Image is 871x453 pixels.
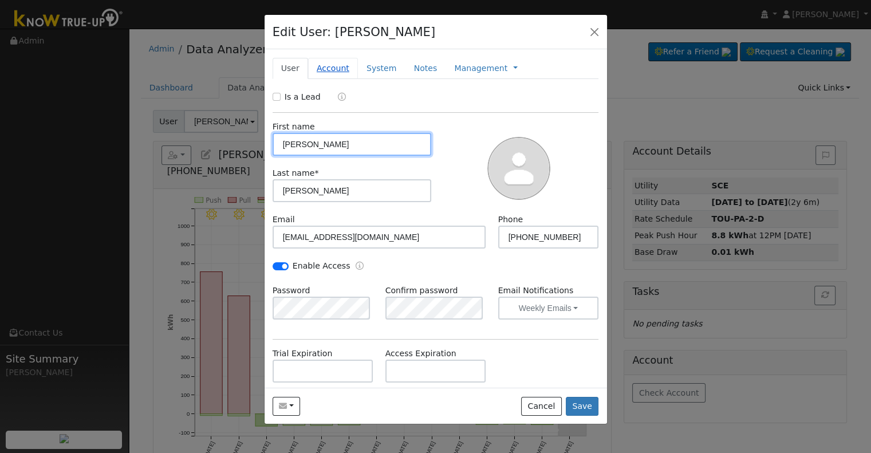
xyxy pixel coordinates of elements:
[273,397,301,416] button: jjpeyton01@yahoo.com
[273,214,295,226] label: Email
[405,58,446,79] a: Notes
[356,260,364,273] a: Enable Access
[314,168,318,178] span: Required
[273,348,333,360] label: Trial Expiration
[273,58,308,79] a: User
[358,58,405,79] a: System
[273,121,315,133] label: First name
[308,58,358,79] a: Account
[273,167,319,179] label: Last name
[285,91,321,103] label: Is a Lead
[521,397,562,416] button: Cancel
[329,91,346,104] a: Lead
[293,260,350,272] label: Enable Access
[273,93,281,101] input: Is a Lead
[498,285,599,297] label: Email Notifications
[273,285,310,297] label: Password
[385,285,458,297] label: Confirm password
[454,62,507,74] a: Management
[498,214,523,226] label: Phone
[385,348,456,360] label: Access Expiration
[273,23,436,41] h4: Edit User: [PERSON_NAME]
[566,397,599,416] button: Save
[498,297,599,320] button: Weekly Emails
